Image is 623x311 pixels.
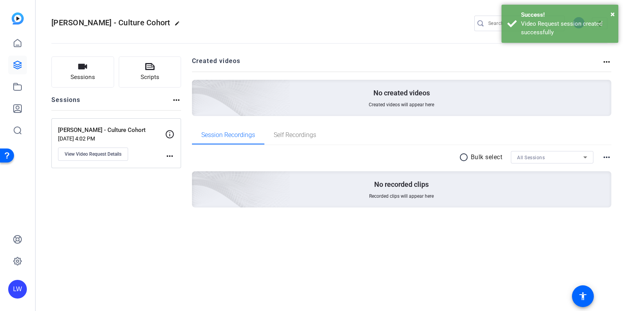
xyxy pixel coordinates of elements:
p: [DATE] 4:02 PM [58,135,165,142]
span: Session Recordings [201,132,255,138]
mat-icon: more_horiz [602,57,611,67]
img: Creted videos background [105,3,290,172]
mat-icon: more_horiz [602,153,611,162]
div: LW [8,280,27,299]
span: Self Recordings [274,132,316,138]
span: View Video Request Details [65,151,121,157]
button: View Video Request Details [58,148,128,161]
img: embarkstudio-empty-session.png [105,94,290,263]
input: Search [488,19,558,28]
h2: Sessions [51,95,81,110]
span: Sessions [70,73,95,82]
span: Scripts [141,73,159,82]
p: [PERSON_NAME] - Culture Cohort [58,126,165,135]
span: All Sessions [517,155,545,160]
mat-icon: edit [174,21,184,30]
p: No recorded clips [374,180,429,189]
mat-icon: more_horiz [172,95,181,105]
p: No created videos [373,88,430,98]
span: [PERSON_NAME] - Culture Cohort [51,18,171,27]
span: Created videos will appear here [369,102,434,108]
mat-icon: more_horiz [165,151,174,161]
button: Sessions [51,56,114,88]
p: Bulk select [471,153,503,162]
button: Scripts [119,56,181,88]
mat-icon: accessibility [578,292,588,301]
mat-icon: radio_button_unchecked [459,153,471,162]
span: Recorded clips will appear here [369,193,434,199]
h2: Created videos [192,56,602,72]
img: blue-gradient.svg [12,12,24,25]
